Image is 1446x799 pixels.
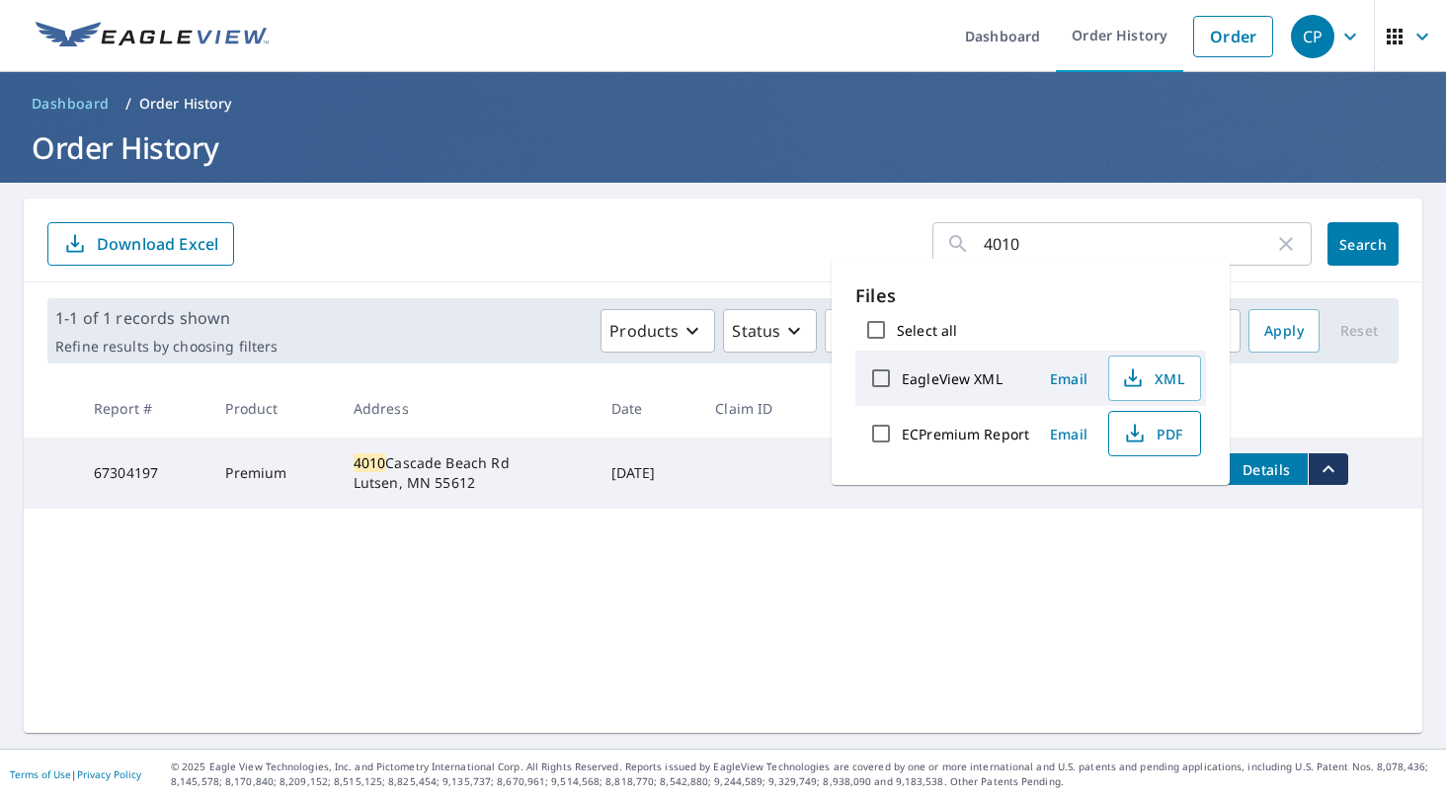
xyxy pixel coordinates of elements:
button: detailsBtn-67304197 [1225,453,1308,485]
td: 67304197 [78,438,210,509]
p: Download Excel [97,233,218,255]
span: XML [1121,366,1184,390]
button: Orgs [825,309,936,353]
th: Claim ID [699,379,822,438]
mark: 4010 [354,453,386,472]
a: Terms of Use [10,767,71,781]
span: Search [1343,235,1383,254]
button: Apply [1248,309,1320,353]
a: Dashboard [24,88,118,120]
span: Apply [1264,319,1304,344]
button: filesDropdownBtn-67304197 [1308,453,1348,485]
p: Order History [139,94,232,114]
span: Email [1045,425,1092,443]
p: © 2025 Eagle View Technologies, Inc. and Pictometry International Corp. All Rights Reserved. Repo... [171,759,1436,789]
button: Search [1327,222,1399,266]
th: Report # [78,379,210,438]
label: EagleView XML [902,369,1003,388]
p: Files [855,282,1206,309]
label: Select all [897,321,957,340]
img: EV Logo [36,22,269,51]
h1: Order History [24,127,1422,168]
p: 1-1 of 1 records shown [55,306,278,330]
span: Dashboard [32,94,110,114]
button: Email [1037,419,1100,449]
th: Product [209,379,337,438]
th: Address [338,379,596,438]
button: Status [723,309,817,353]
th: Delivery [822,379,940,438]
a: Privacy Policy [77,767,141,781]
p: | [10,768,141,780]
td: Premium [209,438,337,509]
td: [DATE] [596,438,700,509]
nav: breadcrumb [24,88,1422,120]
div: Cascade Beach Rd Lutsen, MN 55612 [354,453,580,493]
button: Download Excel [47,222,234,266]
span: Email [1045,369,1092,388]
p: Status [732,319,780,343]
p: Products [609,319,679,343]
div: CP [1291,15,1334,58]
button: XML [1108,356,1201,401]
button: PDF [1108,411,1201,456]
button: Email [1037,363,1100,394]
button: Products [601,309,715,353]
td: Regular [822,438,940,509]
span: Details [1237,460,1296,479]
a: Order [1193,16,1273,57]
p: Refine results by choosing filters [55,338,278,356]
label: ECPremium Report [902,425,1029,443]
input: Address, Report #, Claim ID, etc. [984,216,1274,272]
li: / [125,92,131,116]
span: PDF [1121,422,1184,445]
th: Date [596,379,700,438]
